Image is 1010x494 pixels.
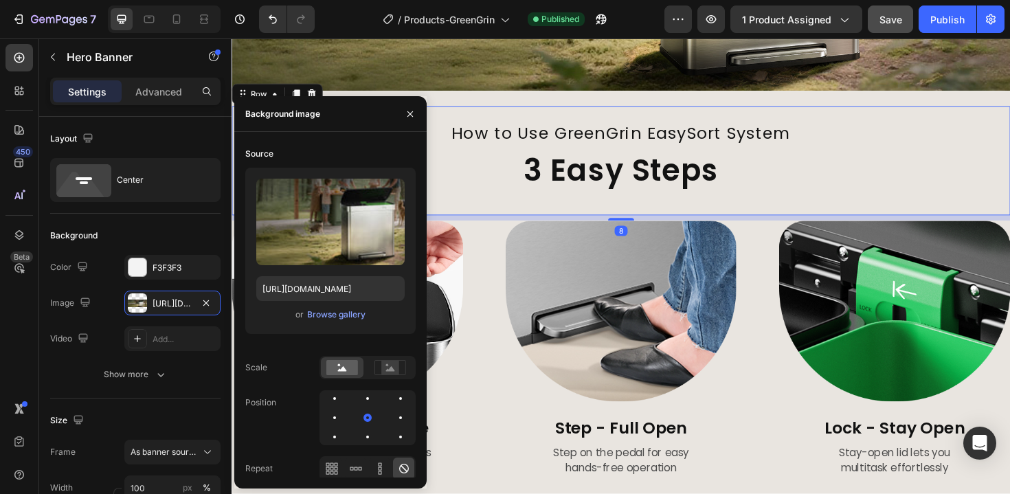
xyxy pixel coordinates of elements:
[153,297,192,310] div: [URL][DOMAIN_NAME]
[50,229,98,242] div: Background
[50,412,87,430] div: Size
[50,330,91,348] div: Video
[245,108,320,120] div: Background image
[291,431,534,447] p: Step on the pedal for easy
[1,431,244,447] p: Seperate waste and recyclables
[930,12,965,27] div: Publish
[256,179,405,265] img: preview-image
[13,146,33,157] div: 450
[742,12,831,27] span: 1 product assigned
[879,14,902,25] span: Save
[405,199,419,210] div: 8
[581,447,823,464] p: multitask effortlessly
[135,85,182,99] p: Advanced
[117,164,201,196] div: Center
[963,427,996,460] div: Open Intercom Messenger
[398,12,401,27] span: /
[203,482,211,494] div: %
[232,38,1010,494] iframe: Design area
[541,13,579,25] span: Published
[579,193,824,385] img: gempages_563546642523882661-90cceb62-0c59-431b-9f85-05a2502aa3b8.webp
[919,5,976,33] button: Publish
[153,333,217,346] div: Add...
[245,396,276,409] div: Position
[259,5,315,33] div: Undo/Redo
[10,251,33,262] div: Beta
[67,49,183,65] p: Hero Banner
[295,306,304,323] span: or
[183,482,192,494] div: px
[5,5,102,33] button: 7
[245,361,267,374] div: Scale
[50,294,93,313] div: Image
[256,276,405,301] input: https://example.com/image.jpg
[291,447,534,464] p: hands-free operation
[1,447,244,464] p: with a single push
[291,397,534,428] p: Step - Full Open
[68,85,106,99] p: Settings
[581,431,823,447] p: Stay-open lid lets you
[50,482,73,494] label: Width
[50,130,96,148] div: Layout
[404,12,495,27] span: Products-GreenGrin
[245,148,273,160] div: Source
[307,308,366,321] div: Browse gallery
[104,368,168,381] div: Show more
[868,5,913,33] button: Save
[50,258,91,277] div: Color
[131,446,198,458] span: As banner source
[153,262,217,274] div: F3F3F3
[50,446,76,458] label: Frame
[290,193,535,385] img: gempages_563546642523882661-3028821b-6b8f-4e55-8220-4d7558062445.webp
[306,308,366,322] button: Browse gallery
[50,362,221,387] button: Show more
[245,462,273,475] div: Repeat
[124,440,221,464] button: As banner source
[730,5,862,33] button: 1 product assigned
[90,11,96,27] p: 7
[1,397,244,428] p: Push - Easy Recycle
[581,397,823,428] p: Lock - Stay Open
